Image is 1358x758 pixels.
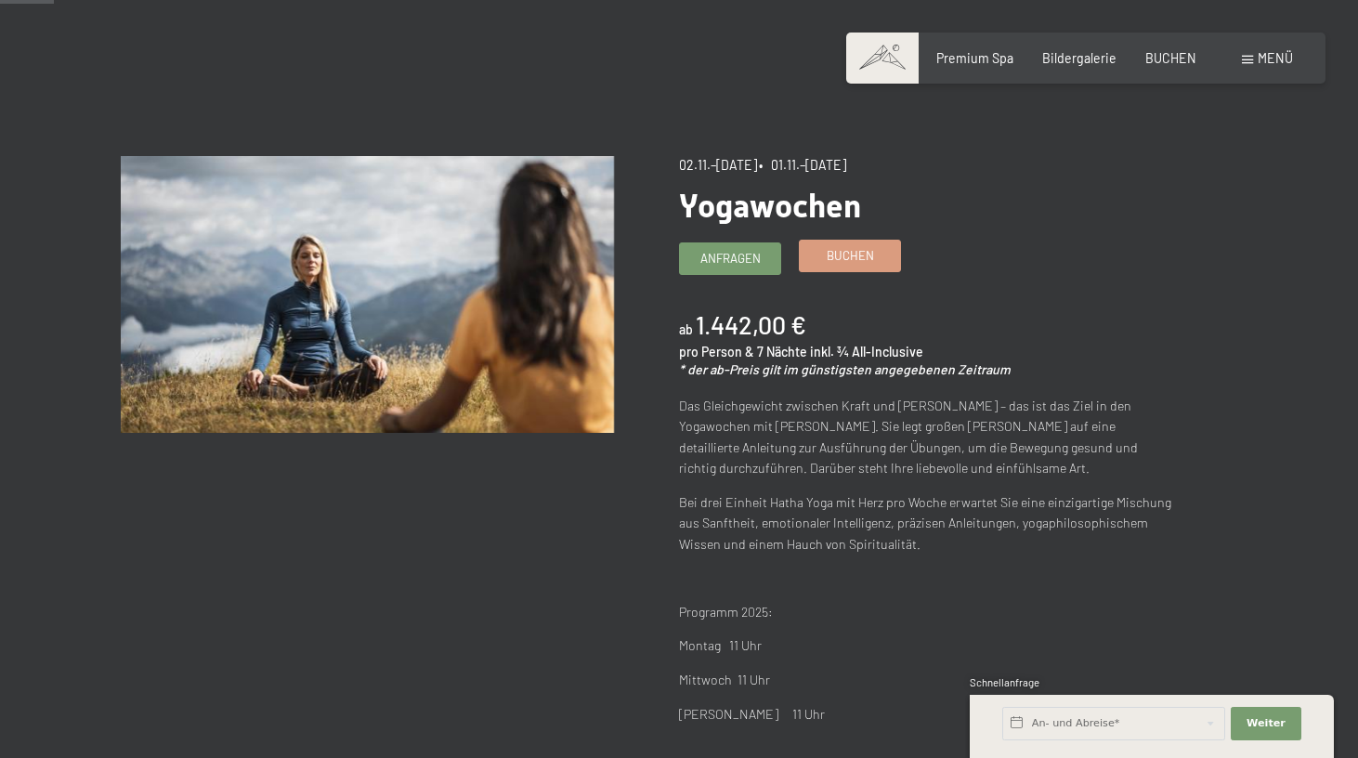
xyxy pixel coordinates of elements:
[121,156,613,433] img: Yogawochen
[679,187,861,225] span: Yogawochen
[679,704,1171,725] p: [PERSON_NAME] 11 Uhr
[679,157,757,173] span: 02.11.–[DATE]
[970,676,1039,688] span: Schnellanfrage
[757,344,807,359] span: 7 Nächte
[679,396,1171,479] p: Das Gleichgewicht zwischen Kraft und [PERSON_NAME] – das ist das Ziel in den Yogawochen mit [PERS...
[679,492,1171,555] p: Bei drei Einheit Hatha Yoga mit Herz pro Woche erwartet Sie eine einzigartige Mischung aus Sanfth...
[1231,707,1301,740] button: Weiter
[1258,50,1293,66] span: Menü
[679,344,754,359] span: pro Person &
[696,309,806,339] b: 1.442,00 €
[936,50,1013,66] a: Premium Spa
[679,361,1011,377] em: * der ab-Preis gilt im günstigsten angegebenen Zeitraum
[800,241,900,271] a: Buchen
[1145,50,1196,66] a: BUCHEN
[679,635,1171,657] p: Montag 11 Uhr
[679,602,1171,623] p: Programm 2025:
[700,250,761,267] span: Anfragen
[1042,50,1116,66] a: Bildergalerie
[827,247,874,264] span: Buchen
[1247,716,1286,731] span: Weiter
[810,344,923,359] span: inkl. ¾ All-Inclusive
[680,243,780,274] a: Anfragen
[679,670,1171,691] p: Mittwoch 11 Uhr
[759,157,846,173] span: • 01.11.–[DATE]
[679,321,693,337] span: ab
